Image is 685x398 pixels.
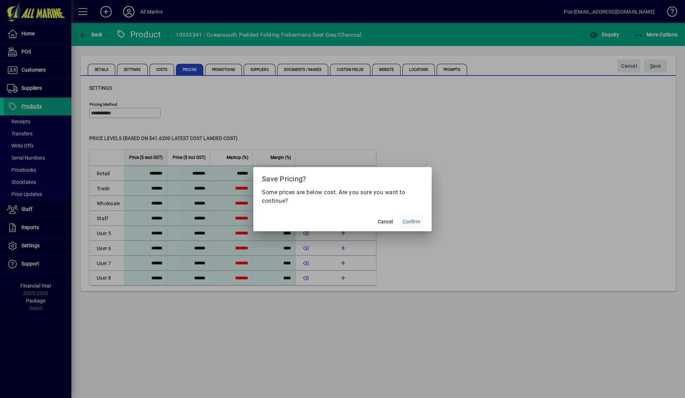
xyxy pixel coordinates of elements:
[262,188,423,205] p: Some prices are below cost. Are you sure you want to continue?
[374,216,397,228] button: Cancel
[378,218,393,226] span: Cancel
[400,216,423,228] button: Confirm
[253,167,432,188] h2: Save Pricing?
[402,218,420,226] span: Confirm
